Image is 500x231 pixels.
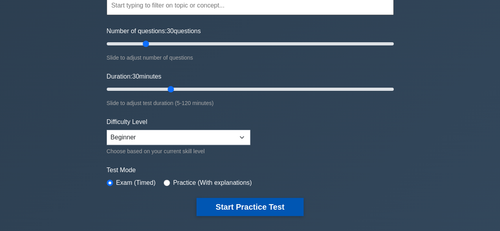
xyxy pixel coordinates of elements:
[107,72,162,81] label: Duration: minutes
[132,73,139,80] span: 30
[116,178,156,188] label: Exam (Timed)
[107,26,201,36] label: Number of questions: questions
[173,178,252,188] label: Practice (With explanations)
[167,28,174,34] span: 30
[196,198,303,216] button: Start Practice Test
[107,165,394,175] label: Test Mode
[107,98,394,108] div: Slide to adjust test duration (5-120 minutes)
[107,117,147,127] label: Difficulty Level
[107,146,250,156] div: Choose based on your current skill level
[107,53,394,62] div: Slide to adjust number of questions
